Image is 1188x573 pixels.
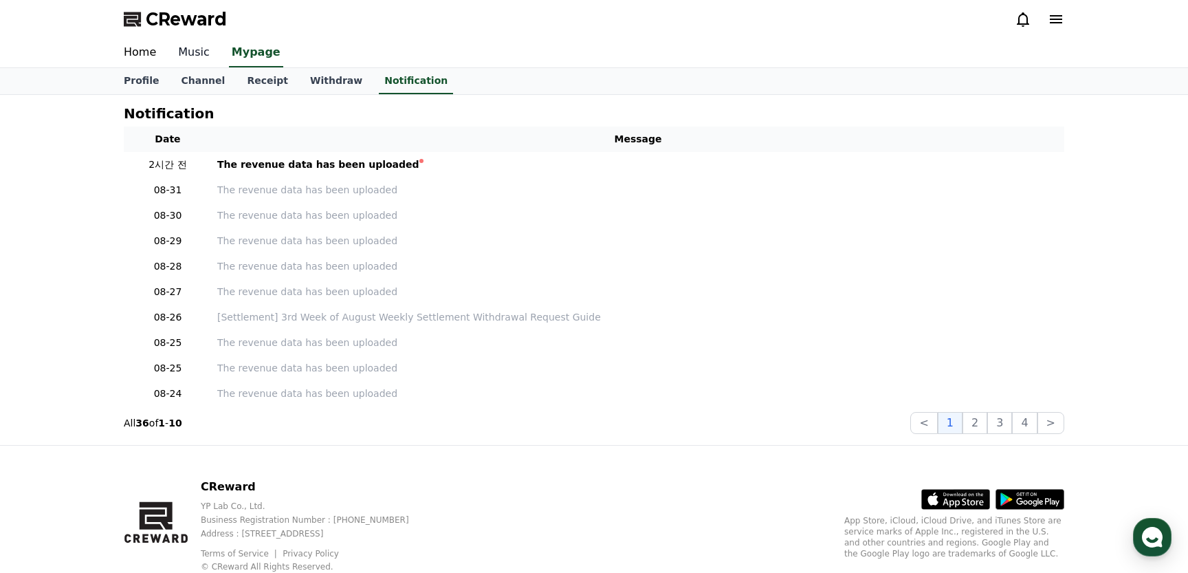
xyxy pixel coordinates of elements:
span: CReward [146,8,227,30]
a: Notification [379,68,453,94]
button: 3 [987,412,1012,434]
p: 08-25 [129,361,206,376]
strong: 1 [158,418,165,429]
th: Message [212,127,1064,152]
span: Settings [203,457,237,468]
button: 1 [938,412,962,434]
p: 2시간 전 [129,158,206,172]
p: © CReward All Rights Reserved. [201,561,431,572]
p: Address : [STREET_ADDRESS] [201,528,431,539]
a: The revenue data has been uploaded [217,234,1059,248]
a: Terms of Service [201,549,279,559]
a: Home [4,436,91,471]
a: The revenue data has been uploaded [217,158,1059,172]
a: The revenue data has been uploaded [217,387,1059,401]
h4: Notification [124,106,214,121]
p: CReward [201,479,431,495]
strong: 10 [168,418,181,429]
span: Home [35,457,59,468]
a: The revenue data has been uploaded [217,208,1059,223]
div: The revenue data has been uploaded [217,158,419,172]
a: Music [167,39,221,67]
a: Messages [91,436,177,471]
p: App Store, iCloud, iCloud Drive, and iTunes Store are service marks of Apple Inc., registered in ... [844,515,1064,559]
a: Profile [113,68,170,94]
a: Settings [177,436,264,471]
button: < [910,412,937,434]
p: 08-27 [129,285,206,299]
span: Messages [114,457,155,468]
p: 08-25 [129,336,206,350]
button: 2 [962,412,987,434]
a: Channel [170,68,236,94]
p: Business Registration Number : [PHONE_NUMBER] [201,515,431,526]
th: Date [124,127,212,152]
p: 08-29 [129,234,206,248]
a: CReward [124,8,227,30]
p: 08-26 [129,310,206,325]
a: The revenue data has been uploaded [217,361,1059,376]
a: The revenue data has been uploaded [217,336,1059,350]
a: Home [113,39,167,67]
p: 08-28 [129,259,206,274]
a: The revenue data has been uploaded [217,259,1059,274]
a: Receipt [236,68,299,94]
a: The revenue data has been uploaded [217,183,1059,197]
a: Privacy Policy [283,549,339,559]
p: 08-31 [129,183,206,197]
p: 08-24 [129,387,206,401]
strong: 36 [135,418,148,429]
button: 4 [1012,412,1037,434]
p: YP Lab Co., Ltd. [201,501,431,512]
a: [Settlement] 3rd Week of August Weekly Settlement Withdrawal Request Guide [217,310,1059,325]
a: Withdraw [299,68,373,94]
p: All of - [124,416,182,430]
a: The revenue data has been uploaded [217,285,1059,299]
button: > [1037,412,1064,434]
p: 08-30 [129,208,206,223]
a: Mypage [229,39,283,67]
